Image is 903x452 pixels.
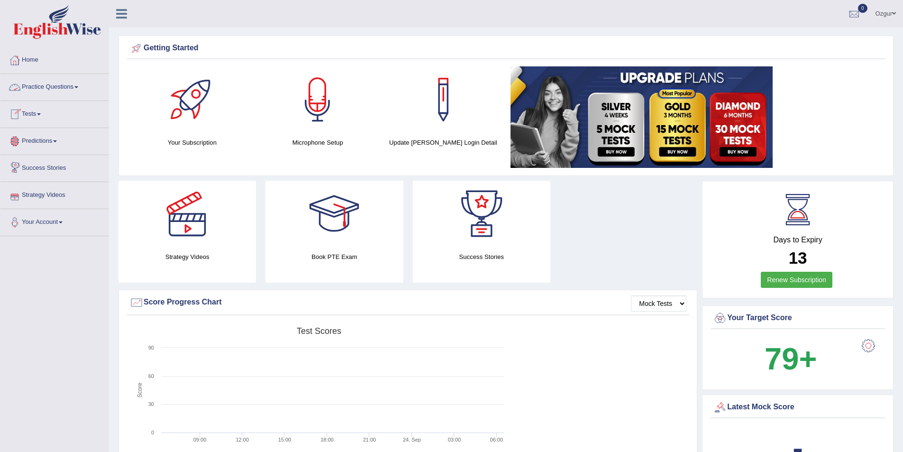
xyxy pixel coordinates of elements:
span: 0 [858,4,867,13]
text: 06:00 [490,437,503,443]
text: 03:00 [448,437,461,443]
text: 0 [151,430,154,435]
text: 30 [148,401,154,407]
text: 12:00 [236,437,249,443]
h4: Strategy Videos [119,252,256,262]
div: Latest Mock Score [713,400,883,415]
a: Practice Questions [0,74,109,98]
a: Predictions [0,128,109,152]
tspan: 24. Sep [403,437,421,443]
h4: Microphone Setup [260,138,376,148]
a: Home [0,47,109,71]
h4: Days to Expiry [713,236,883,244]
div: Getting Started [129,41,883,55]
a: Renew Subscription [761,272,832,288]
text: 18:00 [320,437,334,443]
h4: Book PTE Exam [265,252,403,262]
a: Tests [0,101,109,125]
b: 13 [789,249,807,267]
text: 90 [148,345,154,351]
b: 79+ [765,341,817,376]
text: 15:00 [278,437,292,443]
a: Success Stories [0,155,109,179]
h4: Update [PERSON_NAME] Login Detail [385,138,502,148]
a: Strategy Videos [0,182,109,206]
a: Your Account [0,209,109,233]
text: 09:00 [193,437,207,443]
h4: Success Stories [413,252,550,262]
text: 60 [148,373,154,379]
tspan: Score [137,383,143,398]
tspan: Test scores [297,326,341,336]
div: Score Progress Chart [129,295,686,310]
img: small5.jpg [511,66,773,168]
h4: Your Subscription [134,138,250,148]
div: Your Target Score [713,311,883,325]
text: 21:00 [363,437,376,443]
